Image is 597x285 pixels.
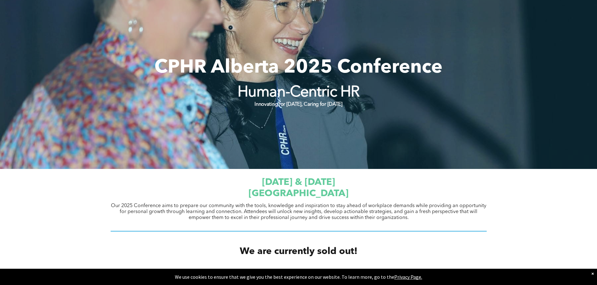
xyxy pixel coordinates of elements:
[238,85,360,100] strong: Human-Centric HR
[154,59,443,77] span: CPHR Alberta 2025 Conference
[254,102,342,107] strong: Innovating for [DATE], Caring for [DATE]
[262,178,335,187] span: [DATE] & [DATE]
[394,274,422,280] a: Privacy Page.
[591,270,594,277] div: Dismiss notification
[111,203,486,220] span: Our 2025 Conference aims to prepare our community with the tools, knowledge and inspiration to st...
[249,189,348,198] span: [GEOGRAPHIC_DATA]
[240,247,358,256] span: We are currently sold out!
